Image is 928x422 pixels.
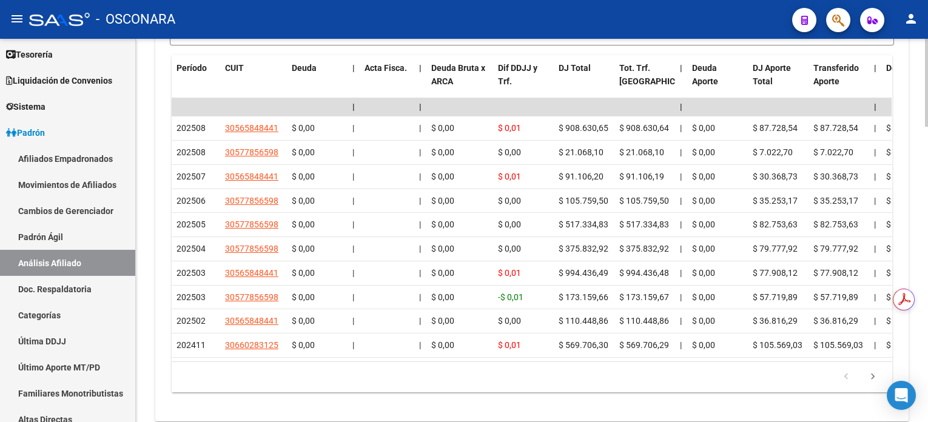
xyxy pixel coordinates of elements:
span: DJ Aporte Total [753,63,791,87]
datatable-header-cell: Acta Fisca. [360,55,414,109]
span: - OSCONARA [96,6,175,33]
span: | [352,316,354,326]
span: 202502 [177,316,206,326]
span: $ 57.719,89 [813,292,858,302]
span: | [680,196,682,206]
span: $ 0,00 [431,340,454,350]
span: | [419,268,421,278]
datatable-header-cell: Dif DDJJ y Trf. [493,55,554,109]
datatable-header-cell: Período [172,55,220,109]
span: 30565848441 [225,268,278,278]
span: | [680,63,682,73]
span: | [874,196,876,206]
span: Liquidación de Convenios [6,74,112,87]
span: Sistema [6,100,45,113]
datatable-header-cell: Deuda Bruta x ARCA [426,55,493,109]
span: $ 0,00 [292,292,315,302]
span: $ 91.106,19 [619,172,664,181]
span: | [874,316,876,326]
span: $ 994.436,48 [619,268,669,278]
span: $ 0,00 [292,147,315,157]
span: $ 0,00 [498,219,521,229]
span: | [419,102,422,112]
span: | [680,316,682,326]
span: Deuda Aporte [692,63,718,87]
span: $ 110.448,86 [559,316,608,326]
span: $ 21.068,10 [619,147,664,157]
datatable-header-cell: Tot. Trf. Bruto [614,55,675,109]
datatable-header-cell: Deuda Aporte [687,55,748,109]
datatable-header-cell: Deuda [287,55,348,109]
datatable-header-cell: Transferido Aporte [809,55,869,109]
span: | [352,244,354,253]
span: $ 0,00 [886,268,909,278]
span: $ 0,00 [886,316,909,326]
span: $ 105.759,50 [559,196,608,206]
span: $ 569.706,29 [619,340,669,350]
span: $ 0,00 [886,244,909,253]
span: $ 0,00 [886,123,909,133]
span: 30565848441 [225,123,278,133]
span: $ 0,00 [886,172,909,181]
span: $ 36.816,29 [753,316,798,326]
span: $ 0,00 [886,147,909,157]
span: $ 57.719,89 [753,292,798,302]
span: $ 0,00 [292,219,315,229]
span: Tot. Trf. [GEOGRAPHIC_DATA] [619,63,702,87]
span: 202508 [177,147,206,157]
span: $ 0,00 [431,244,454,253]
span: $ 0,00 [292,244,315,253]
span: $ 0,00 [886,340,909,350]
span: $ 0,00 [886,292,909,302]
span: $ 82.753,63 [753,219,798,229]
datatable-header-cell: | [675,55,687,109]
span: | [352,147,354,157]
span: $ 0,00 [692,244,715,253]
span: $ 105.569,03 [813,340,863,350]
span: Deuda [292,63,317,73]
span: | [874,219,876,229]
span: | [874,268,876,278]
span: $ 0,00 [292,123,315,133]
span: 202507 [177,172,206,181]
span: | [419,172,421,181]
span: 30577856598 [225,147,278,157]
span: | [419,244,421,253]
span: $ 517.334,83 [619,219,669,229]
span: 202503 [177,292,206,302]
span: $ 77.908,12 [753,268,798,278]
span: $ 35.253,17 [753,196,798,206]
span: $ 0,00 [292,316,315,326]
div: Open Intercom Messenger [887,381,916,410]
span: | [874,340,876,350]
span: $ 21.068,10 [559,147,604,157]
span: $ 0,00 [692,147,715,157]
span: 30577856598 [225,219,278,229]
span: | [352,172,354,181]
span: | [352,196,354,206]
datatable-header-cell: | [869,55,881,109]
span: | [680,102,682,112]
datatable-header-cell: | [414,55,426,109]
span: $ 0,00 [292,268,315,278]
span: Tesorería [6,48,53,61]
span: $ 0,00 [498,316,521,326]
span: Acta Fisca. [365,63,407,73]
datatable-header-cell: | [348,55,360,109]
span: $ 173.159,66 [559,292,608,302]
span: $ 0,00 [431,219,454,229]
span: | [419,292,421,302]
span: $ 517.334,83 [559,219,608,229]
span: DJ Total [559,63,591,73]
span: $ 0,00 [431,292,454,302]
span: $ 7.022,70 [813,147,853,157]
span: $ 0,00 [431,123,454,133]
span: $ 569.706,30 [559,340,608,350]
span: $ 30.368,73 [753,172,798,181]
span: $ 91.106,20 [559,172,604,181]
span: $ 79.777,92 [813,244,858,253]
span: 30565848441 [225,316,278,326]
span: $ 0,01 [498,123,521,133]
span: $ 0,00 [498,244,521,253]
span: $ 0,00 [692,316,715,326]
